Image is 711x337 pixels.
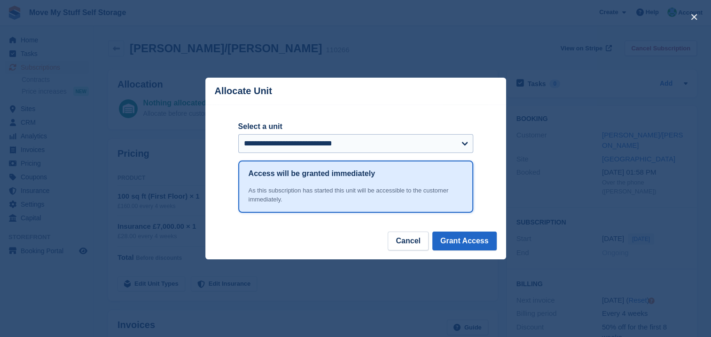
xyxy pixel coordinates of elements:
button: Cancel [388,232,428,250]
h1: Access will be granted immediately [249,168,375,179]
p: Allocate Unit [215,86,272,96]
div: As this subscription has started this unit will be accessible to the customer immediately. [249,186,463,204]
button: close [687,9,702,24]
label: Select a unit [238,121,473,132]
button: Grant Access [432,232,497,250]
